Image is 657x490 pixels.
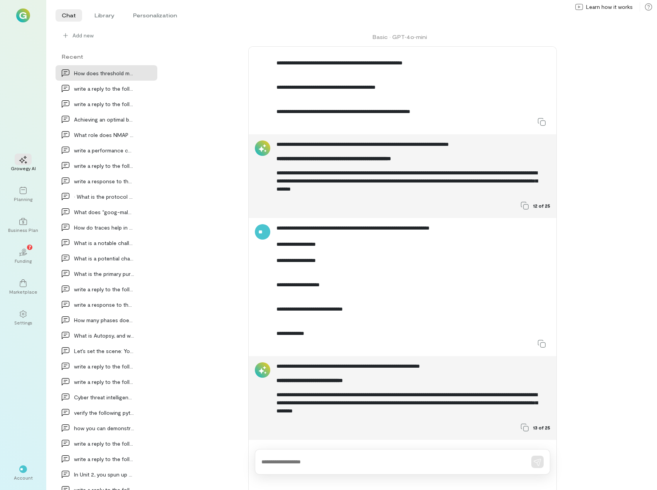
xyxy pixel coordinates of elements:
li: Chat [56,9,82,22]
a: Business Plan [9,211,37,239]
div: verify the following python code: from flask_unsi… [74,409,134,417]
div: What is a potential challenge in cloud investigat… [74,254,134,262]
div: Marketplace [9,289,37,295]
div: Cyber threat intelligence platforms (TIPs) offer… [74,393,134,401]
div: write a reply to the following and include a fact… [74,378,134,386]
div: What role does NMAP play in incident response pro… [74,131,134,139]
div: write a reply to the following to include a fact… [74,439,134,448]
span: 13 of 25 [533,424,550,431]
a: Settings [9,304,37,332]
span: 12 of 25 [533,203,550,209]
div: Planning [14,196,32,202]
div: write a performance comments for an ITNC in the N… [74,146,134,154]
div: how you can demonstrate an exploit using CVE-2023… [74,424,134,432]
div: write a reply to the following to include a fact:… [74,455,134,463]
a: Planning [9,181,37,208]
div: What does “goog-malware-shavar” mean inside the T… [74,208,134,216]
div: Business Plan [8,227,38,233]
a: Growegy AI [9,150,37,177]
a: Funding [9,242,37,270]
li: Library [88,9,121,22]
div: What is the primary purpose of chkrootkit and rkh… [74,270,134,278]
div: write a reply to the following to include a fact… [74,285,134,293]
span: 7 [29,243,31,250]
div: write a reply to the following to include a new f… [74,84,134,93]
span: Learn how it works [586,3,633,11]
div: write a reply to the following to include a new f… [74,162,134,170]
div: What is Autopsy, and what is its primary purpose… [74,331,134,340]
div: Growegy AI [11,165,36,171]
div: Settings [14,319,32,326]
div: How many phases does the Abstract Digital Forensi… [74,316,134,324]
div: • What is the protocol SSDP? Why would it be good… [74,193,134,201]
li: Personalization [127,9,183,22]
div: Recent [56,52,157,61]
div: Account [14,475,33,481]
span: Add new [72,32,151,39]
div: write a response to the following to include a fa… [74,301,134,309]
div: write a reply to the following to include a fact… [74,100,134,108]
div: write a response to the following to include a fa… [74,177,134,185]
div: Achieving an optimal balance between security and… [74,115,134,123]
a: Marketplace [9,273,37,301]
div: Funding [15,258,32,264]
div: Let’s set the scene: You get to complete this sto… [74,347,134,355]
div: How does threshold monitoring work in anomaly det… [74,69,134,77]
div: What is a notable challenge associated with cloud… [74,239,134,247]
div: In Unit 2, you spun up a Docker version of Splunk… [74,470,134,478]
div: How do traces help in understanding system behavi… [74,223,134,231]
div: write a reply to the following to include a fact… [74,362,134,370]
